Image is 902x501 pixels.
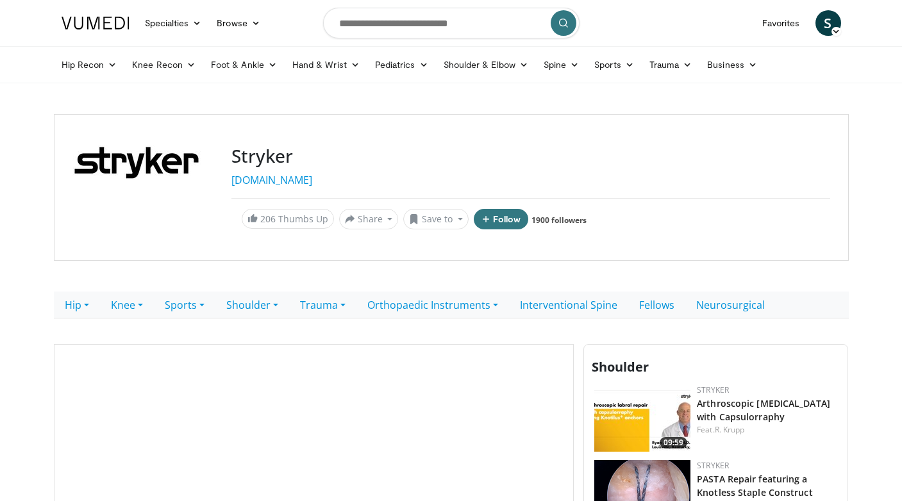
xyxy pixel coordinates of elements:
[531,215,587,226] a: 1900 followers
[509,292,628,318] a: Interventional Spine
[137,10,210,36] a: Specialties
[242,209,334,229] a: 206 Thumbs Up
[323,8,580,38] input: Search topics, interventions
[289,292,356,318] a: Trauma
[660,437,687,448] span: 09:59
[54,52,125,78] a: Hip Recon
[642,52,700,78] a: Trauma
[215,292,289,318] a: Shoulder
[403,209,469,229] button: Save to
[231,145,830,167] h3: Stryker
[436,52,536,78] a: Shoulder & Elbow
[124,52,203,78] a: Knee Recon
[592,358,649,375] span: Shoulder
[231,173,312,187] a: [DOMAIN_NAME]
[697,460,729,471] a: Stryker
[536,52,587,78] a: Spine
[685,292,776,318] a: Neurosurgical
[339,209,399,229] button: Share
[100,292,154,318] a: Knee
[587,52,642,78] a: Sports
[715,424,745,435] a: R. Krupp
[54,292,100,318] a: Hip
[815,10,841,36] a: S
[474,209,529,229] button: Follow
[628,292,685,318] a: Fellows
[209,10,268,36] a: Browse
[203,52,285,78] a: Foot & Ankle
[594,384,690,452] a: 09:59
[697,473,813,498] a: PASTA Repair featuring a Knotless Staple Construct
[594,384,690,452] img: c8a3b2cc-5bd4-4878-862c-e86fdf4d853b.150x105_q85_crop-smart_upscale.jpg
[697,397,830,423] a: Arthroscopic [MEDICAL_DATA] with Capsulorraphy
[154,292,215,318] a: Sports
[699,52,765,78] a: Business
[697,384,729,395] a: Stryker
[755,10,808,36] a: Favorites
[260,213,276,225] span: 206
[697,424,837,436] div: Feat.
[356,292,509,318] a: Orthopaedic Instruments
[285,52,367,78] a: Hand & Wrist
[367,52,436,78] a: Pediatrics
[62,17,129,29] img: VuMedi Logo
